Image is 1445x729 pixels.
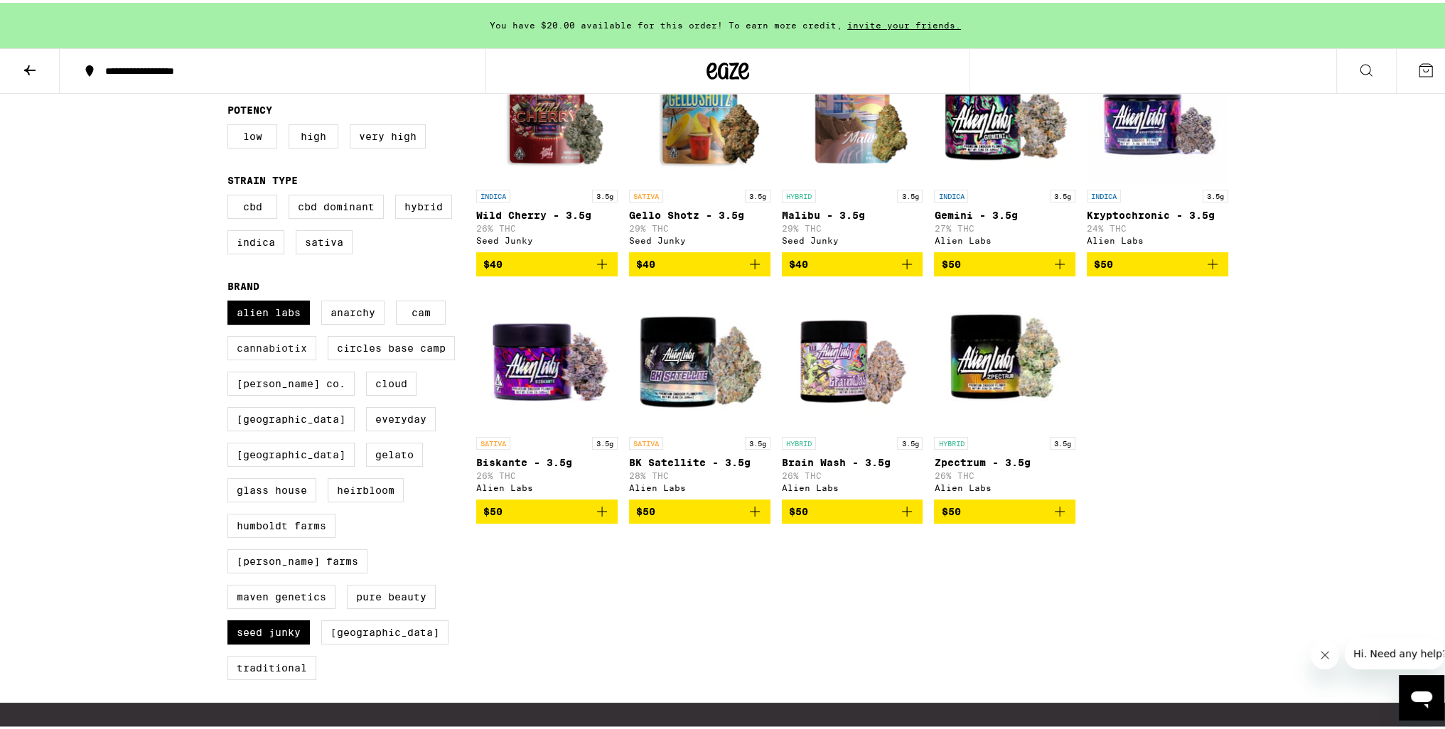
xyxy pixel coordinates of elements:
[782,468,923,477] p: 26% THC
[1094,256,1113,267] span: $50
[782,38,923,249] a: Open page for Malibu - 3.5g from Seed Junky
[476,285,618,497] a: Open page for Biskante - 3.5g from Alien Labs
[934,468,1075,477] p: 26% THC
[745,434,770,447] p: 3.5g
[782,249,923,274] button: Add to bag
[934,480,1075,490] div: Alien Labs
[1050,434,1075,447] p: 3.5g
[227,369,355,393] label: [PERSON_NAME] Co.
[227,121,277,146] label: Low
[227,227,284,252] label: Indica
[227,333,316,357] label: Cannabiotix
[350,121,426,146] label: Very High
[476,221,618,230] p: 26% THC
[897,187,923,200] p: 3.5g
[289,121,338,146] label: High
[629,480,770,490] div: Alien Labs
[629,468,770,477] p: 28% THC
[328,333,455,357] label: Circles Base Camp
[227,653,316,677] label: Traditional
[592,187,618,200] p: 3.5g
[476,233,618,242] div: Seed Junky
[483,503,503,514] span: $50
[1087,207,1228,218] p: Kryptochronic - 3.5g
[934,187,968,200] p: INDICA
[934,38,1075,180] img: Alien Labs - Gemini - 3.5g
[934,207,1075,218] p: Gemini - 3.5g
[934,454,1075,465] p: Zpectrum - 3.5g
[476,38,618,249] a: Open page for Wild Cherry - 3.5g from Seed Junky
[1087,38,1228,180] img: Alien Labs - Kryptochronic - 3.5g
[842,18,966,27] span: invite your friends.
[934,285,1075,427] img: Alien Labs - Zpectrum - 3.5g
[934,434,968,447] p: HYBRID
[782,187,816,200] p: HYBRID
[629,207,770,218] p: Gello Shotz - 3.5g
[789,256,808,267] span: $40
[227,102,272,113] legend: Potency
[629,454,770,465] p: BK Satellite - 3.5g
[490,18,842,27] span: You have $20.00 available for this order! To earn more credit,
[227,582,335,606] label: Maven Genetics
[782,285,923,497] a: Open page for Brain Wash - 3.5g from Alien Labs
[227,511,335,535] label: Humboldt Farms
[396,298,446,322] label: CAM
[483,256,503,267] span: $40
[328,475,404,499] label: Heirbloom
[296,227,353,252] label: Sativa
[629,434,663,447] p: SATIVA
[629,221,770,230] p: 29% THC
[1087,249,1228,274] button: Add to bag
[476,454,618,465] p: Biskante - 3.5g
[366,369,417,393] label: Cloud
[1399,672,1444,718] iframe: Button to launch messaging window
[629,249,770,274] button: Add to bag
[629,187,663,200] p: SATIVA
[1087,38,1228,249] a: Open page for Kryptochronic - 3.5g from Alien Labs
[476,434,510,447] p: SATIVA
[366,404,436,428] label: Everyday
[941,503,960,514] span: $50
[897,434,923,447] p: 3.5g
[1087,221,1228,230] p: 24% THC
[1050,187,1075,200] p: 3.5g
[9,10,102,21] span: Hi. Need any help?
[227,298,310,322] label: Alien Labs
[782,221,923,230] p: 29% THC
[789,503,808,514] span: $50
[227,617,310,642] label: Seed Junky
[629,233,770,242] div: Seed Junky
[941,256,960,267] span: $50
[782,233,923,242] div: Seed Junky
[934,285,1075,497] a: Open page for Zpectrum - 3.5g from Alien Labs
[476,38,618,180] img: Seed Junky - Wild Cherry - 3.5g
[934,249,1075,274] button: Add to bag
[227,172,298,183] legend: Strain Type
[629,38,770,249] a: Open page for Gello Shotz - 3.5g from Seed Junky
[629,285,770,427] img: Alien Labs - BK Satellite - 3.5g
[227,546,367,571] label: [PERSON_NAME] Farms
[476,207,618,218] p: Wild Cherry - 3.5g
[476,480,618,490] div: Alien Labs
[782,454,923,465] p: Brain Wash - 3.5g
[934,497,1075,521] button: Add to bag
[321,298,385,322] label: Anarchy
[782,38,923,180] img: Seed Junky - Malibu - 3.5g
[782,480,923,490] div: Alien Labs
[1345,635,1444,666] iframe: Message from company
[636,503,655,514] span: $50
[592,434,618,447] p: 3.5g
[476,468,618,477] p: 26% THC
[934,233,1075,242] div: Alien Labs
[476,249,618,274] button: Add to bag
[934,221,1075,230] p: 27% THC
[782,434,816,447] p: HYBRID
[782,497,923,521] button: Add to bag
[395,192,452,216] label: Hybrid
[476,497,618,521] button: Add to bag
[227,404,355,428] label: [GEOGRAPHIC_DATA]
[782,285,923,427] img: Alien Labs - Brain Wash - 3.5g
[227,440,355,464] label: [GEOGRAPHIC_DATA]
[629,285,770,497] a: Open page for BK Satellite - 3.5g from Alien Labs
[476,187,510,200] p: INDICA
